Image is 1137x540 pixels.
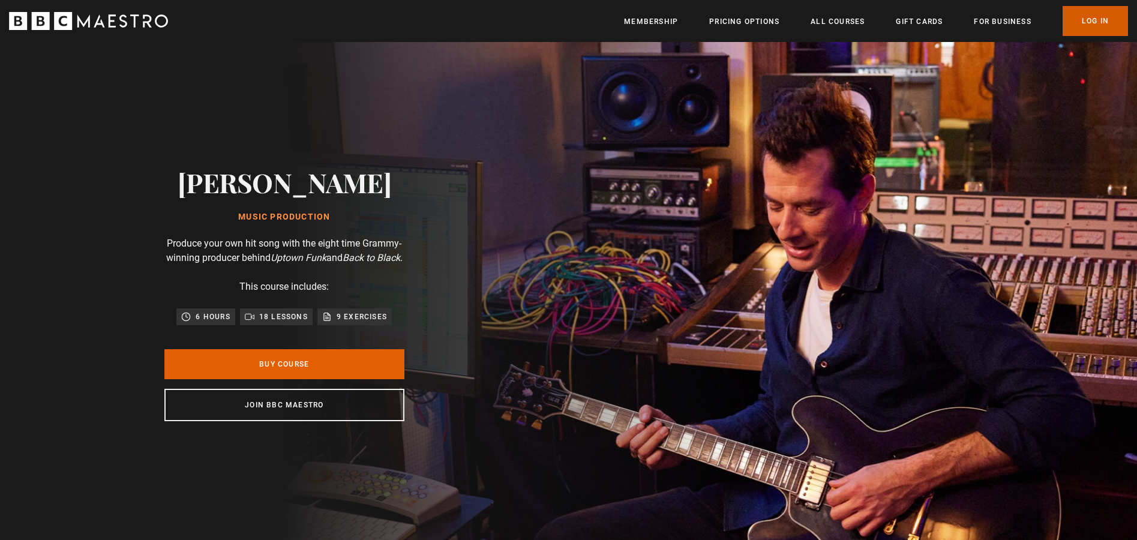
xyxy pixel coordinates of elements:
a: For business [974,16,1031,28]
h2: [PERSON_NAME] [178,167,392,197]
a: All Courses [811,16,865,28]
a: Gift Cards [896,16,943,28]
i: Uptown Funk [271,252,326,263]
a: Log In [1063,6,1128,36]
a: Membership [624,16,678,28]
a: Buy Course [164,349,404,379]
svg: BBC Maestro [9,12,168,30]
h1: Music Production [178,212,392,222]
p: Produce your own hit song with the eight time Grammy-winning producer behind and . [164,236,404,265]
p: 6 hours [196,311,230,323]
i: Back to Black [343,252,400,263]
p: 9 exercises [337,311,387,323]
nav: Primary [624,6,1128,36]
p: 18 lessons [259,311,308,323]
a: Join BBC Maestro [164,389,404,421]
p: This course includes: [239,280,329,294]
a: Pricing Options [709,16,779,28]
